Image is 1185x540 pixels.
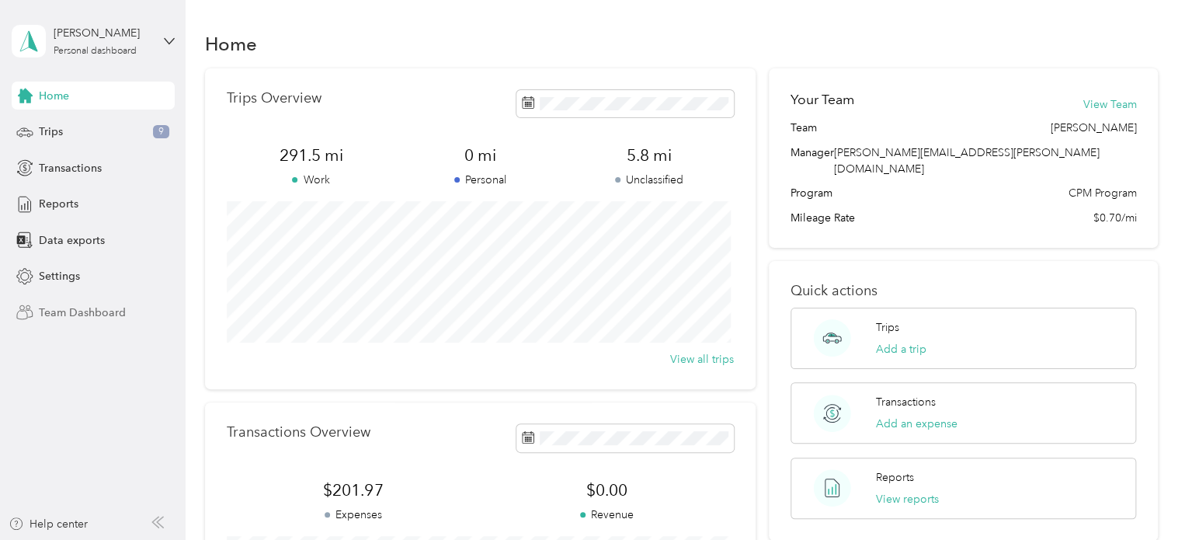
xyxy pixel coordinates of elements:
[227,90,321,106] p: Trips Overview
[227,479,480,501] span: $201.97
[876,491,939,507] button: View reports
[9,516,88,532] button: Help center
[54,25,151,41] div: [PERSON_NAME]
[39,196,78,212] span: Reports
[1098,453,1185,540] iframe: Everlance-gr Chat Button Frame
[227,172,396,188] p: Work
[791,90,854,110] h2: Your Team
[876,341,926,357] button: Add a trip
[39,268,80,284] span: Settings
[834,146,1100,176] span: [PERSON_NAME][EMAIL_ADDRESS][PERSON_NAME][DOMAIN_NAME]
[791,120,817,136] span: Team
[480,507,733,523] p: Revenue
[791,210,855,226] span: Mileage Rate
[205,36,257,52] h1: Home
[876,319,899,336] p: Trips
[39,232,105,249] span: Data exports
[227,424,370,441] p: Transactions Overview
[791,185,832,201] span: Program
[480,479,733,501] span: $0.00
[876,469,914,486] p: Reports
[876,394,936,410] p: Transactions
[39,124,63,140] span: Trips
[1082,96,1136,113] button: View Team
[395,145,565,166] span: 0 mi
[791,145,834,177] span: Manager
[39,88,69,104] span: Home
[565,145,734,166] span: 5.8 mi
[39,305,126,321] span: Team Dashboard
[1093,210,1136,226] span: $0.70/mi
[395,172,565,188] p: Personal
[876,416,957,432] button: Add an expense
[791,283,1136,299] p: Quick actions
[54,47,137,56] div: Personal dashboard
[670,351,734,368] button: View all trips
[153,125,169,139] span: 9
[227,507,480,523] p: Expenses
[39,160,102,176] span: Transactions
[1068,185,1136,201] span: CPM Program
[565,172,734,188] p: Unclassified
[227,145,396,166] span: 291.5 mi
[1050,120,1136,136] span: [PERSON_NAME]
